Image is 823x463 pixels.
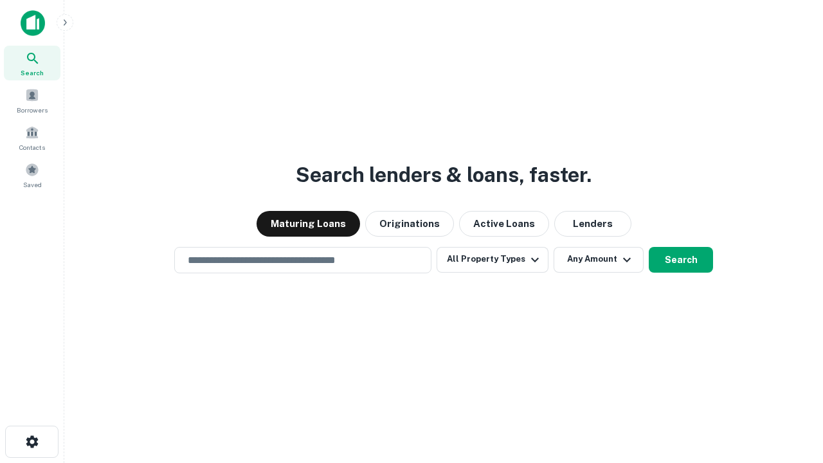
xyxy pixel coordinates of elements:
[17,105,48,115] span: Borrowers
[4,46,60,80] a: Search
[437,247,548,273] button: All Property Types
[459,211,549,237] button: Active Loans
[23,179,42,190] span: Saved
[554,247,644,273] button: Any Amount
[365,211,454,237] button: Originations
[4,83,60,118] a: Borrowers
[19,142,45,152] span: Contacts
[21,10,45,36] img: capitalize-icon.png
[759,360,823,422] iframe: Chat Widget
[257,211,360,237] button: Maturing Loans
[21,68,44,78] span: Search
[649,247,713,273] button: Search
[4,120,60,155] a: Contacts
[4,158,60,192] a: Saved
[296,159,592,190] h3: Search lenders & loans, faster.
[554,211,631,237] button: Lenders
